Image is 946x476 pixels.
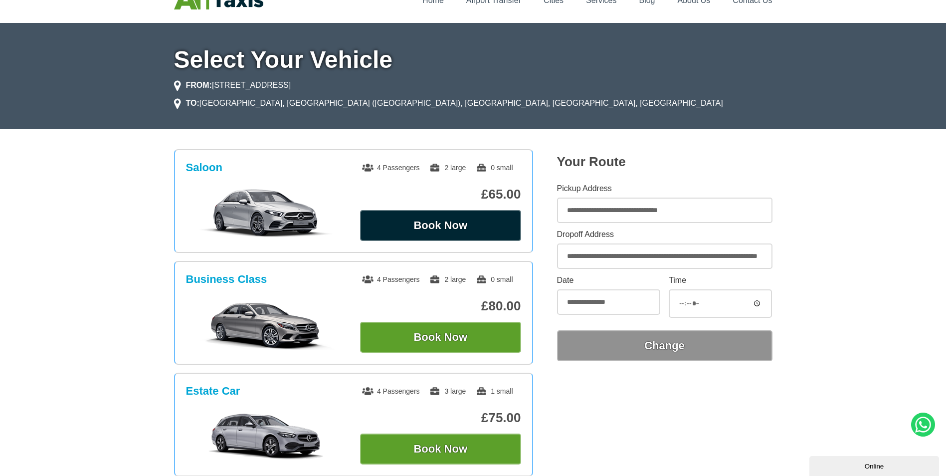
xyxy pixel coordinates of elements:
span: 3 large [429,387,466,395]
span: 2 large [429,275,466,283]
span: 1 small [476,387,513,395]
span: 4 Passengers [362,387,420,395]
button: Book Now [360,434,521,465]
button: Change [557,330,772,361]
label: Pickup Address [557,185,772,193]
img: Estate Car [191,412,341,462]
iframe: chat widget [809,454,941,476]
label: Time [669,276,772,284]
li: [STREET_ADDRESS] [174,79,291,91]
h3: Saloon [186,161,222,174]
strong: TO: [186,99,199,107]
p: £80.00 [360,298,521,314]
span: 0 small [476,164,513,172]
label: Date [557,276,660,284]
span: 0 small [476,275,513,283]
h2: Your Route [557,154,772,170]
li: [GEOGRAPHIC_DATA], [GEOGRAPHIC_DATA] ([GEOGRAPHIC_DATA]), [GEOGRAPHIC_DATA], [GEOGRAPHIC_DATA], [... [174,97,723,109]
h1: Select Your Vehicle [174,48,772,72]
button: Book Now [360,210,521,241]
span: 4 Passengers [362,164,420,172]
button: Book Now [360,322,521,353]
h3: Business Class [186,273,267,286]
img: Business Class [191,300,341,350]
strong: FROM: [186,81,212,89]
p: £65.00 [360,187,521,202]
img: Saloon [191,188,341,238]
label: Dropoff Address [557,231,772,238]
span: 2 large [429,164,466,172]
span: 4 Passengers [362,275,420,283]
p: £75.00 [360,410,521,426]
h3: Estate Car [186,385,240,398]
